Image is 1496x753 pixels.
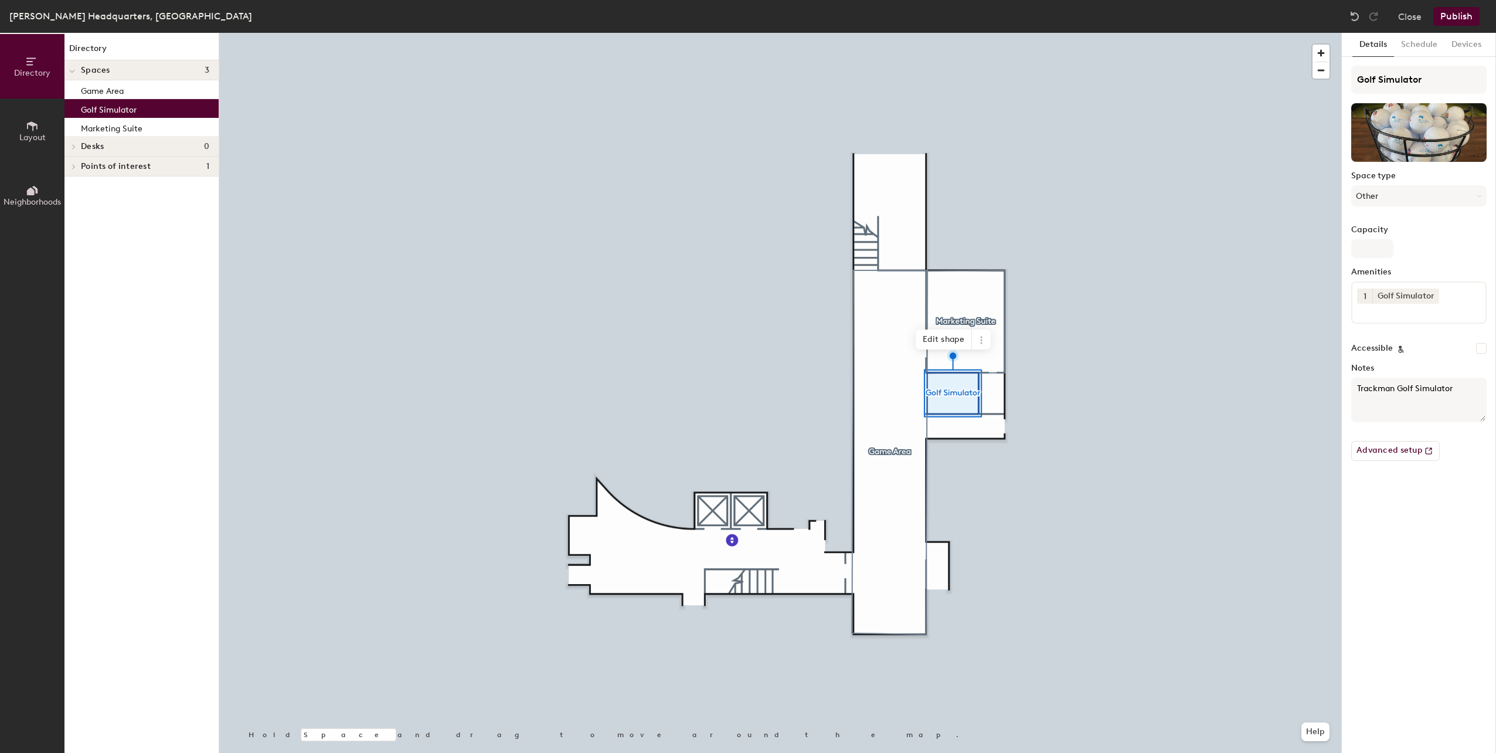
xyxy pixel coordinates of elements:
button: Publish [1433,7,1480,26]
img: Undo [1349,11,1361,22]
button: Schedule [1394,33,1444,57]
h1: Directory [64,42,219,60]
label: Space type [1351,171,1487,181]
label: Capacity [1351,225,1487,235]
span: Layout [19,133,46,143]
div: Golf Simulator [1372,289,1439,304]
p: Game Area [81,83,124,96]
button: Close [1398,7,1422,26]
img: Redo [1368,11,1379,22]
span: 0 [204,142,209,151]
button: Help [1301,723,1330,741]
label: Notes [1351,364,1487,373]
span: Points of interest [81,162,151,171]
img: The space named Golf Simulator [1351,103,1487,162]
button: Other [1351,185,1487,206]
textarea: Trackman Golf Simulator [1351,378,1487,422]
span: 3 [205,66,209,75]
span: Directory [14,68,50,78]
label: Amenities [1351,267,1487,277]
div: [PERSON_NAME] Headquarters, [GEOGRAPHIC_DATA] [9,9,252,23]
p: Marketing Suite [81,120,142,134]
span: Neighborhoods [4,197,61,207]
span: 1 [206,162,209,171]
span: Spaces [81,66,110,75]
button: Advanced setup [1351,441,1440,461]
button: Devices [1444,33,1488,57]
span: Desks [81,142,104,151]
span: Edit shape [916,330,972,350]
button: Details [1352,33,1394,57]
span: 1 [1364,290,1366,303]
label: Accessible [1351,344,1393,353]
button: 1 [1357,289,1372,304]
p: Golf Simulator [81,101,137,115]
